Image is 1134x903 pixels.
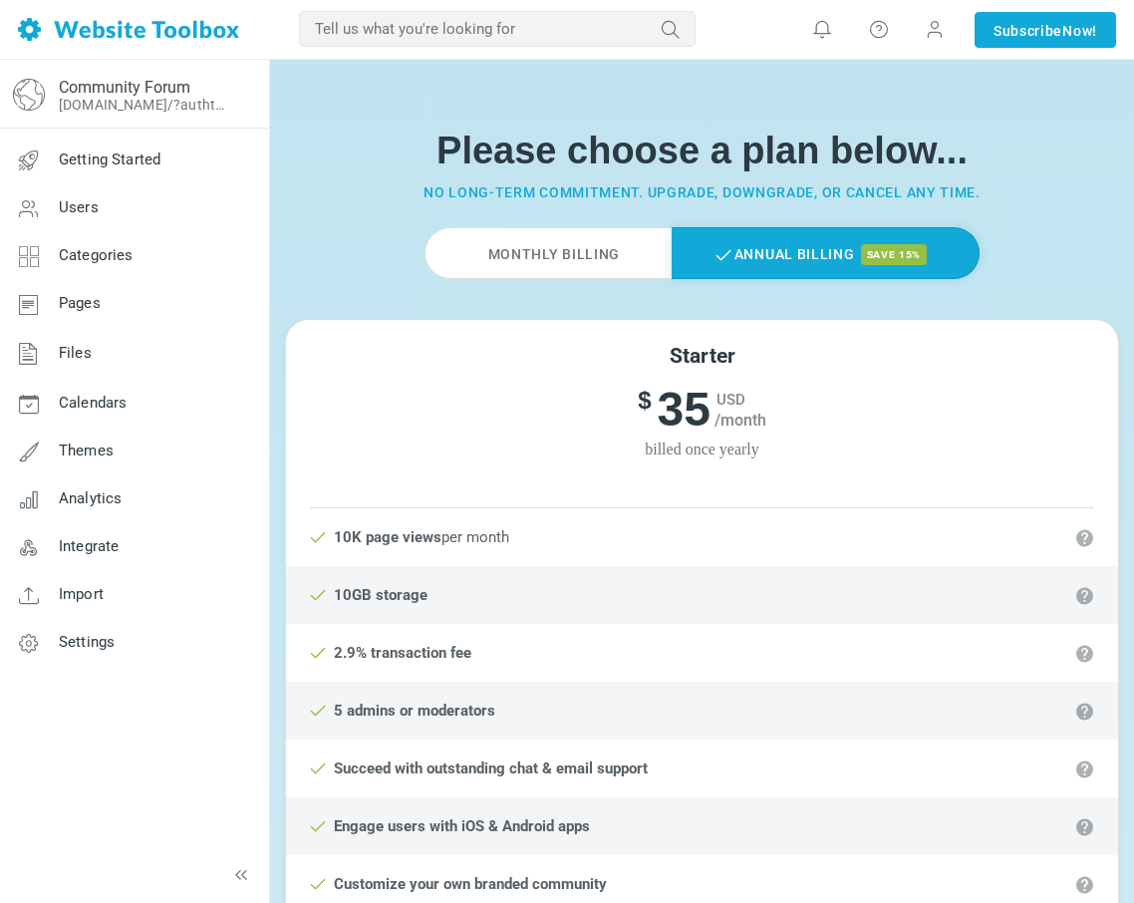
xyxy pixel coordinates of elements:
[975,12,1116,48] a: SubscribeNow!
[861,244,928,265] span: save 15%
[59,489,122,507] span: Analytics
[59,394,127,412] span: Calendars
[1062,20,1097,42] span: Now!
[59,78,190,97] a: Community Forum
[59,246,134,264] span: Categories
[59,97,232,113] a: [DOMAIN_NAME]/?authtoken=95b6b43a9e03f944c855284fce35a091&rememberMe=1
[291,344,1113,369] h5: Starter
[638,381,657,420] sup: $
[59,442,114,459] span: Themes
[59,633,115,651] span: Settings
[59,537,119,555] span: Integrate
[334,817,590,835] strong: Engage users with iOS & Android apps
[285,129,1119,174] h1: Please choose a plan below...
[13,79,45,111] img: globe-icon.png
[59,585,104,603] span: Import
[714,411,766,430] span: /month
[59,294,101,312] span: Pages
[291,438,1113,461] span: billed once yearly
[310,485,1094,508] li: Starter Plan
[299,11,696,47] input: Tell us what you're looking for
[334,702,495,720] strong: 5 admins or moderators
[59,150,160,168] span: Getting Started
[424,184,981,200] small: No long-term commitment. Upgrade, downgrade, or cancel any time.
[334,759,648,777] strong: Succeed with outstanding chat & email support
[59,344,92,362] span: Files
[291,381,1113,439] h6: 35
[425,227,672,279] label: Monthly Billing
[286,508,1118,566] li: per month
[334,644,471,662] strong: 2.9% transaction fee
[334,875,607,893] strong: Customize your own branded community
[334,528,441,546] strong: 10K page views
[672,227,980,279] label: Annual Billing
[334,586,427,604] strong: 10GB storage
[59,198,99,216] span: Users
[716,391,745,409] span: USD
